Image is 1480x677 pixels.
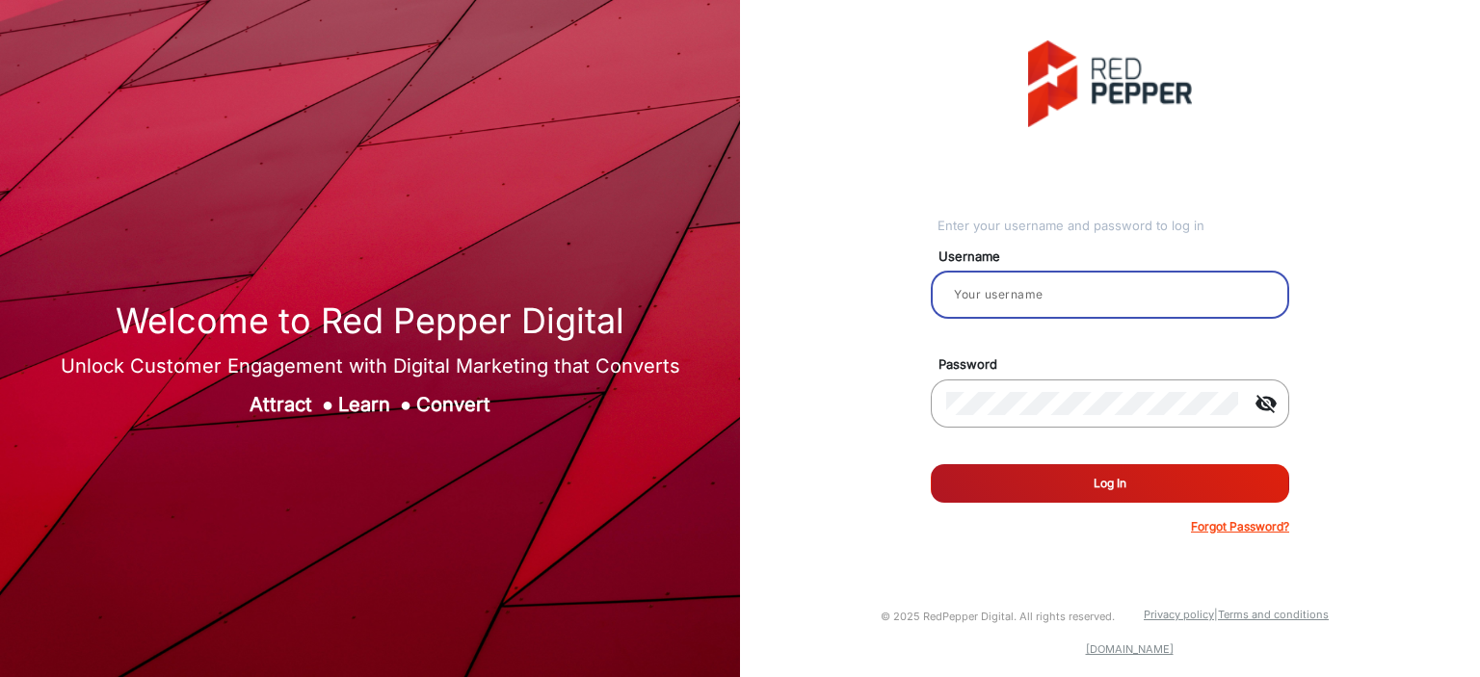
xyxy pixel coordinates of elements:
[1243,392,1289,415] mat-icon: visibility_off
[938,217,1289,236] div: Enter your username and password to log in
[1086,642,1174,656] a: [DOMAIN_NAME]
[924,355,1311,375] mat-label: Password
[61,300,680,342] h1: Welcome to Red Pepper Digital
[400,393,411,416] span: ●
[1028,40,1192,127] img: vmg-logo
[61,352,680,380] div: Unlock Customer Engagement with Digital Marketing that Converts
[931,464,1289,503] button: Log In
[1191,518,1289,535] p: Forgot Password?
[924,247,1311,267] mat-label: Username
[1144,608,1214,621] a: Privacy policy
[1214,608,1218,621] a: |
[946,283,1274,306] input: Your username
[61,390,680,419] div: Attract Learn Convert
[881,610,1115,623] small: © 2025 RedPepper Digital. All rights reserved.
[1218,608,1329,621] a: Terms and conditions
[322,393,333,416] span: ●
